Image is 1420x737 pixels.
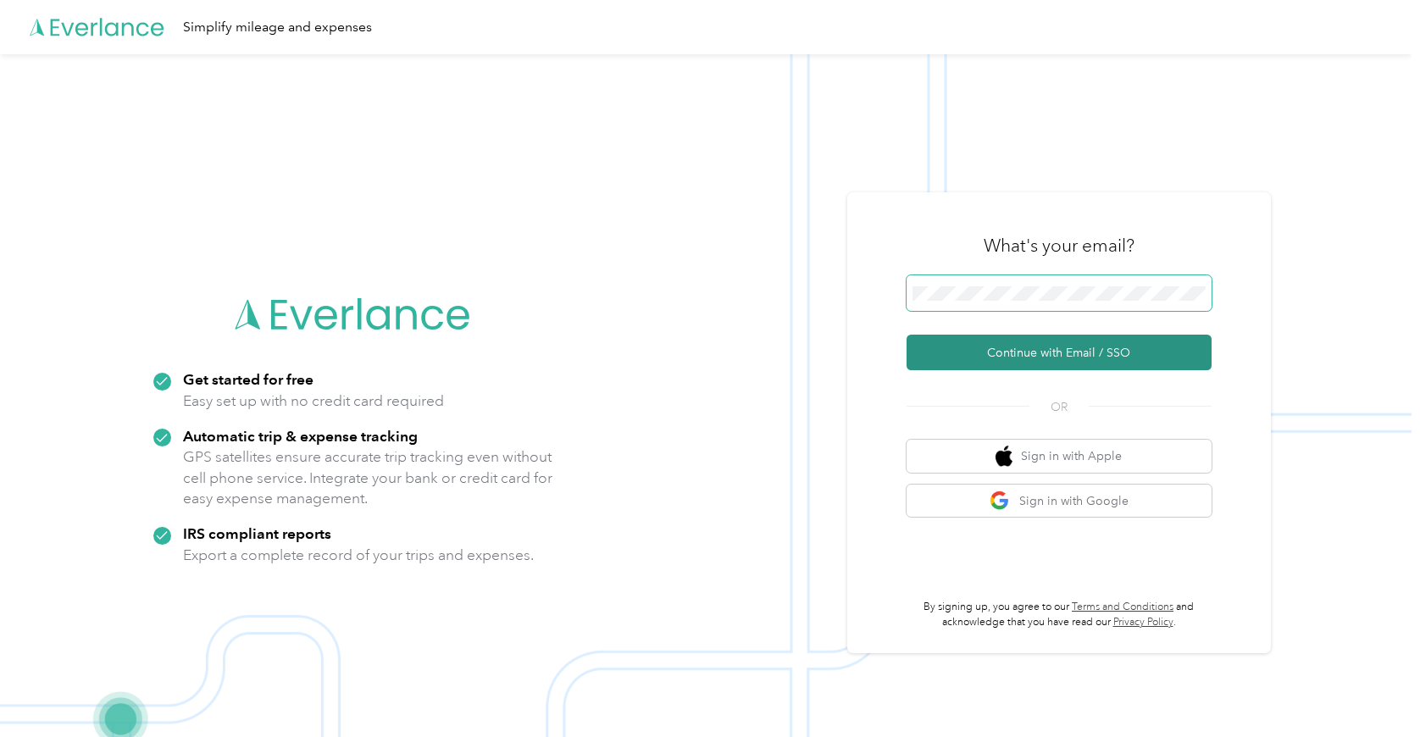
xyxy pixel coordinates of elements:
[1113,616,1173,629] a: Privacy Policy
[183,446,553,509] p: GPS satellites ensure accurate trip tracking even without cell phone service. Integrate your bank...
[907,335,1212,370] button: Continue with Email / SSO
[907,600,1212,629] p: By signing up, you agree to our and acknowledge that you have read our .
[907,440,1212,473] button: apple logoSign in with Apple
[183,17,372,38] div: Simplify mileage and expenses
[996,446,1012,467] img: apple logo
[1072,601,1173,613] a: Terms and Conditions
[984,234,1134,258] h3: What's your email?
[1029,398,1089,416] span: OR
[183,524,331,542] strong: IRS compliant reports
[183,427,418,445] strong: Automatic trip & expense tracking
[907,485,1212,518] button: google logoSign in with Google
[990,490,1011,512] img: google logo
[183,391,444,412] p: Easy set up with no credit card required
[183,370,313,388] strong: Get started for free
[183,545,534,566] p: Export a complete record of your trips and expenses.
